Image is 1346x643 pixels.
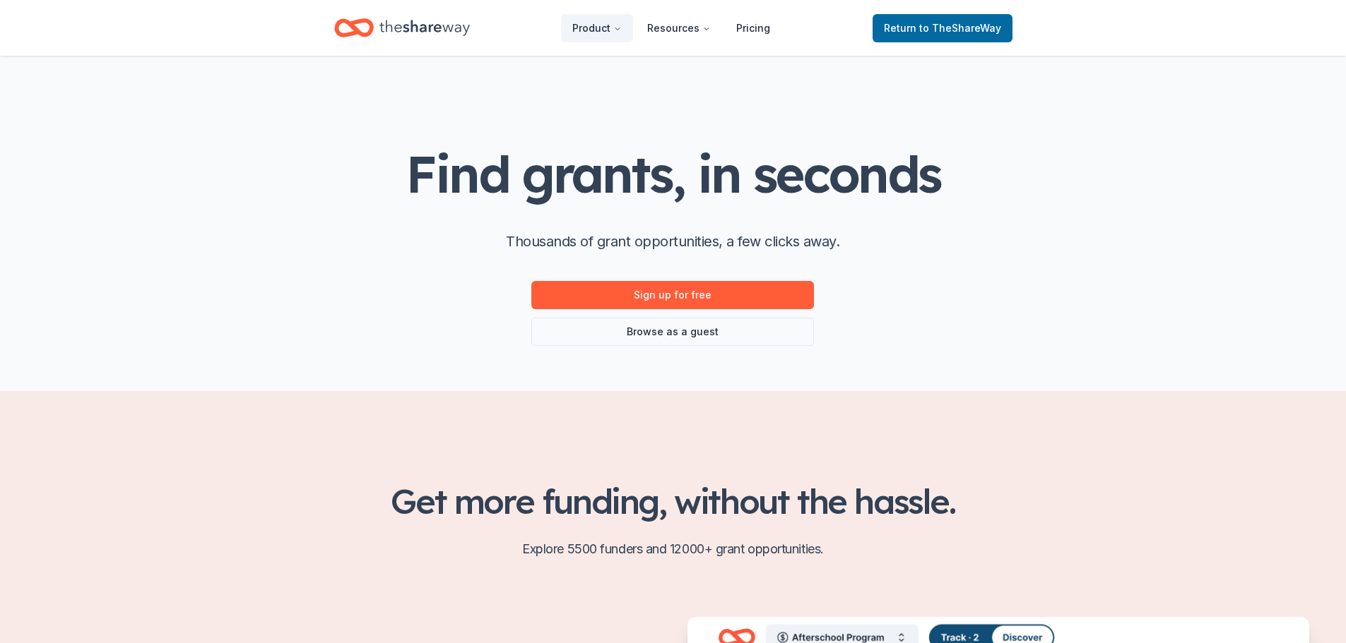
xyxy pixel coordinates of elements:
[561,14,633,42] button: Product
[334,11,470,44] a: Home
[334,538,1013,560] p: Explore 5500 funders and 12000+ grant opportunities.
[725,14,781,42] a: Pricing
[636,14,722,42] button: Resources
[561,11,781,44] nav: Main
[506,230,839,253] p: Thousands of grant opportunities, a few clicks away.
[884,20,1001,37] span: Return
[531,281,814,309] a: Sign up for free
[531,318,814,346] a: Browse as a guest
[406,146,940,202] h1: Find grants, in seconds
[873,14,1013,42] a: Returnto TheShareWay
[919,22,1001,34] span: to TheShareWay
[334,481,1013,521] h2: Get more funding, without the hassle.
